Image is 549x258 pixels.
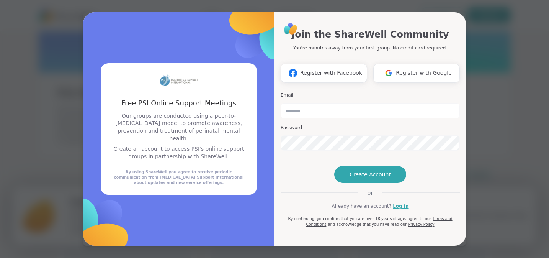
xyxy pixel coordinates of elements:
[286,66,300,80] img: ShareWell Logomark
[110,169,248,186] div: By using ShareWell you agree to receive periodic communication from [MEDICAL_DATA] Support Intern...
[110,145,248,160] p: Create an account to access PSI's online support groups in partnership with ShareWell.
[396,69,452,77] span: Register with Google
[281,125,460,131] h3: Password
[300,69,362,77] span: Register with Facebook
[328,222,407,227] span: and acknowledge that you have read our
[373,64,460,83] button: Register with Google
[282,20,299,37] img: ShareWell Logo
[393,203,408,210] a: Log in
[332,203,391,210] span: Already have an account?
[293,44,447,51] p: You're minutes away from your first group. No credit card required.
[160,72,198,89] img: partner logo
[408,222,434,227] a: Privacy Policy
[291,28,449,41] h1: Join the ShareWell Community
[306,217,452,227] a: Terms and Conditions
[110,112,248,142] p: Our groups are conducted using a peer-to-[MEDICAL_DATA] model to promote awareness, prevention an...
[334,166,406,183] button: Create Account
[110,98,248,108] h3: Free PSI Online Support Meetings
[350,171,391,178] span: Create Account
[381,66,396,80] img: ShareWell Logomark
[288,217,431,221] span: By continuing, you confirm that you are over 18 years of age, agree to our
[281,92,460,99] h3: Email
[281,64,367,83] button: Register with Facebook
[358,189,382,197] span: or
